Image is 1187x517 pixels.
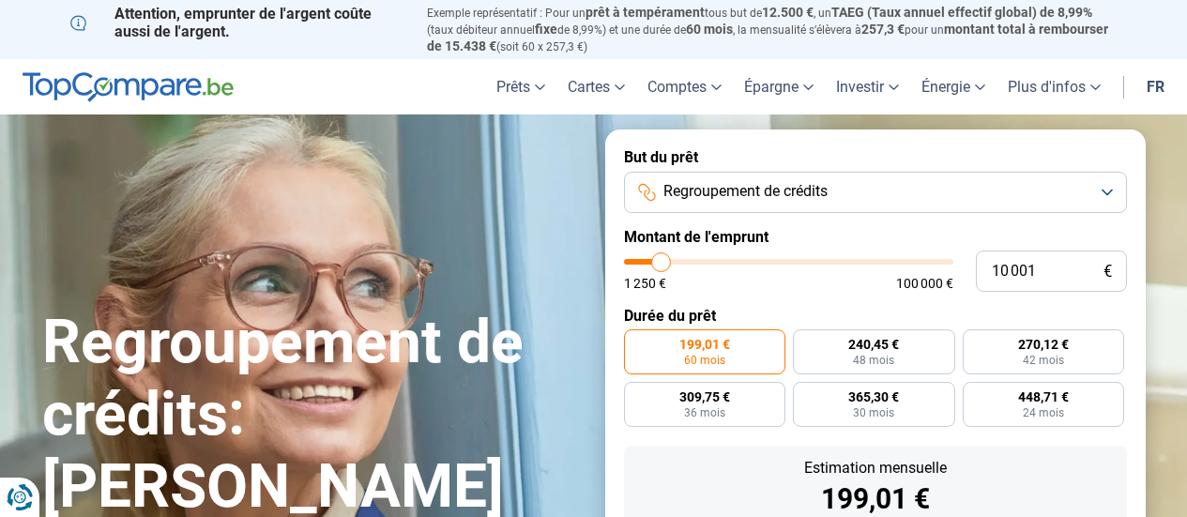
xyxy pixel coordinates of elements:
a: Énergie [910,59,997,114]
span: fixe [535,22,557,37]
span: 365,30 € [848,390,899,403]
p: Exemple représentatif : Pour un tous but de , un (taux débiteur annuel de 8,99%) et une durée de ... [427,5,1118,54]
span: 12.500 € [762,5,814,20]
span: prêt à tempérament [586,5,705,20]
span: 1 250 € [624,277,666,290]
span: 24 mois [1023,407,1064,418]
span: 309,75 € [679,390,730,403]
img: TopCompare [23,72,234,102]
label: Montant de l'emprunt [624,228,1127,246]
span: 257,3 € [861,22,905,37]
label: But du prêt [624,148,1127,166]
a: Plus d'infos [997,59,1112,114]
a: Investir [825,59,910,114]
div: 199,01 € [639,485,1112,513]
label: Durée du prêt [624,307,1127,325]
a: Prêts [485,59,556,114]
span: 270,12 € [1018,338,1069,351]
a: Épargne [733,59,825,114]
span: 48 mois [853,355,894,366]
button: Regroupement de crédits [624,172,1127,213]
a: Comptes [636,59,733,114]
span: 100 000 € [896,277,953,290]
span: 42 mois [1023,355,1064,366]
span: montant total à rembourser de 15.438 € [427,22,1108,53]
span: € [1103,264,1112,280]
span: 60 mois [686,22,733,37]
span: TAEG (Taux annuel effectif global) de 8,99% [831,5,1092,20]
span: 240,45 € [848,338,899,351]
span: Regroupement de crédits [663,181,828,202]
p: Attention, emprunter de l'argent coûte aussi de l'argent. [70,5,404,40]
a: Cartes [556,59,636,114]
span: 60 mois [684,355,725,366]
span: 448,71 € [1018,390,1069,403]
a: fr [1135,59,1176,114]
span: 36 mois [684,407,725,418]
div: Estimation mensuelle [639,461,1112,476]
span: 30 mois [853,407,894,418]
span: 199,01 € [679,338,730,351]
